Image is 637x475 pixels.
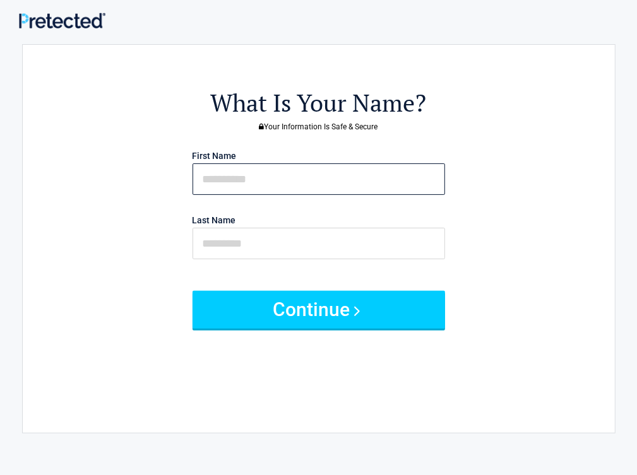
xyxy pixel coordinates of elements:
button: Continue [193,291,445,329]
label: First Name [193,151,237,160]
img: Main Logo [19,13,105,28]
h3: Your Information Is Safe & Secure [92,123,545,131]
label: Last Name [193,216,236,225]
h2: What Is Your Name? [92,87,545,119]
